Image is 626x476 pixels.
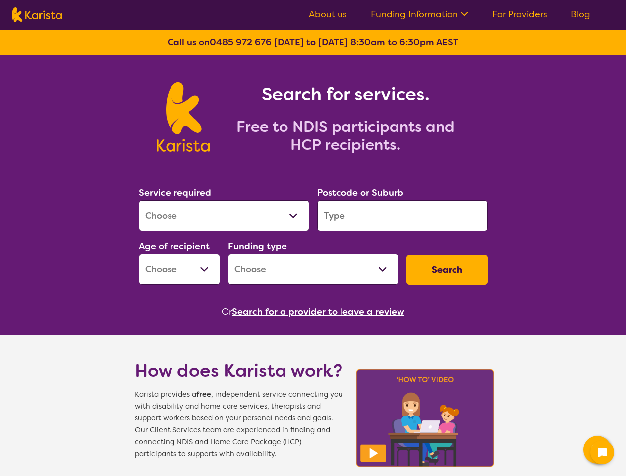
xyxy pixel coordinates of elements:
button: Channel Menu [583,436,611,464]
b: free [196,390,211,399]
span: Karista provides a , independent service connecting you with disability and home care services, t... [135,389,343,460]
a: About us [309,8,347,20]
label: Postcode or Suburb [317,187,403,199]
button: Search [406,255,488,285]
a: 0485 972 676 [210,36,272,48]
h2: Free to NDIS participants and HCP recipients. [222,118,469,154]
h1: Search for services. [222,82,469,106]
a: Funding Information [371,8,468,20]
img: Karista video [353,366,498,470]
b: Call us on [DATE] to [DATE] 8:30am to 6:30pm AEST [168,36,458,48]
label: Funding type [228,240,287,252]
a: Blog [571,8,590,20]
span: Or [222,304,232,319]
img: Karista logo [157,82,210,152]
img: Karista logo [12,7,62,22]
label: Age of recipient [139,240,210,252]
label: Service required [139,187,211,199]
button: Search for a provider to leave a review [232,304,404,319]
h1: How does Karista work? [135,359,343,383]
a: For Providers [492,8,547,20]
input: Type [317,200,488,231]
